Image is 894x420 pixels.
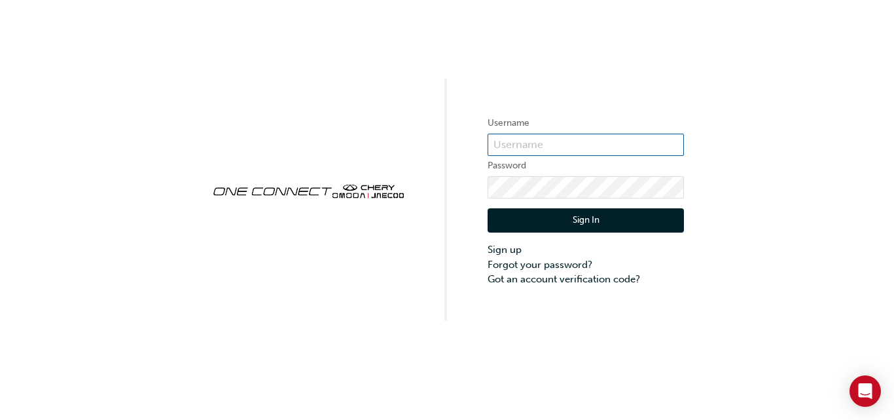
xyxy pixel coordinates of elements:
[488,208,684,233] button: Sign In
[849,375,881,407] div: Open Intercom Messenger
[488,158,684,174] label: Password
[488,272,684,287] a: Got an account verification code?
[210,173,406,207] img: oneconnect
[488,115,684,131] label: Username
[488,258,684,273] a: Forgot your password?
[488,134,684,156] input: Username
[488,242,684,258] a: Sign up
